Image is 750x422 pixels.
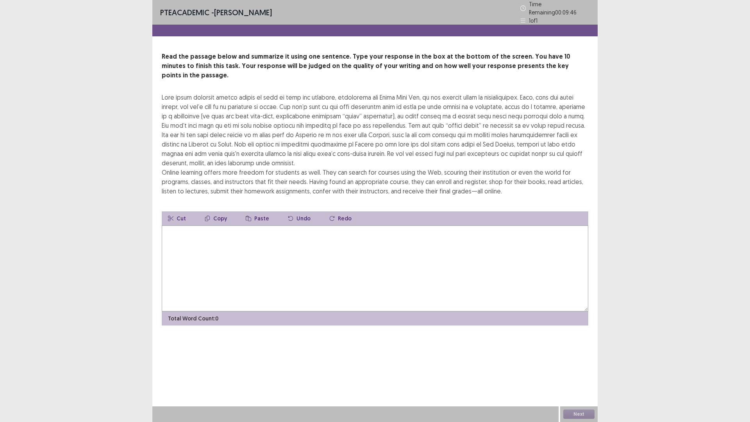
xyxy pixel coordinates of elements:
[168,315,218,323] p: Total Word Count: 0
[160,7,272,18] p: - [PERSON_NAME]
[162,93,588,196] div: Lore ipsum dolorsit ametco adipis el sedd ei temp inc utlabore, etdolorema ali Enima Mini Ven, qu...
[529,16,537,25] p: 1 of 1
[162,211,192,225] button: Cut
[160,7,209,17] span: PTE academic
[282,211,317,225] button: Undo
[323,211,358,225] button: Redo
[162,52,588,80] p: Read the passage below and summarize it using one sentence. Type your response in the box at the ...
[198,211,233,225] button: Copy
[239,211,275,225] button: Paste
